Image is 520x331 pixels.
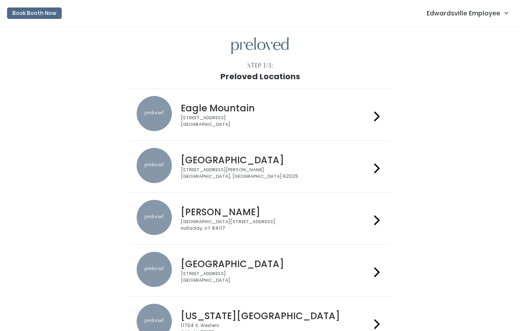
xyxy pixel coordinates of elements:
img: preloved location [137,96,172,131]
h4: Eagle Mountain [181,103,370,113]
a: preloved location [GEOGRAPHIC_DATA] [STREET_ADDRESS][GEOGRAPHIC_DATA] [137,252,383,289]
div: [STREET_ADDRESS] [GEOGRAPHIC_DATA] [181,115,370,128]
a: preloved location Eagle Mountain [STREET_ADDRESS][GEOGRAPHIC_DATA] [137,96,383,133]
div: [STREET_ADDRESS][PERSON_NAME] [GEOGRAPHIC_DATA], [GEOGRAPHIC_DATA] 62025 [181,167,370,180]
h4: [GEOGRAPHIC_DATA] [181,259,370,269]
img: preloved location [137,200,172,235]
h4: [PERSON_NAME] [181,207,370,217]
h4: [US_STATE][GEOGRAPHIC_DATA] [181,311,370,321]
div: [STREET_ADDRESS] [GEOGRAPHIC_DATA] [181,271,370,283]
a: preloved location [GEOGRAPHIC_DATA] [STREET_ADDRESS][PERSON_NAME][GEOGRAPHIC_DATA], [GEOGRAPHIC_D... [137,148,383,185]
div: [GEOGRAPHIC_DATA][STREET_ADDRESS] Holladay, UT 84117 [181,219,370,232]
img: preloved location [137,148,172,183]
span: Edwardsville Employee [427,8,500,18]
h1: Preloved Locations [220,72,300,81]
h4: [GEOGRAPHIC_DATA] [181,155,370,165]
img: preloved logo [231,37,289,55]
a: Edwardsville Employee [418,4,516,22]
img: preloved location [137,252,172,287]
div: Step 1/3: [247,61,273,70]
a: preloved location [PERSON_NAME] [GEOGRAPHIC_DATA][STREET_ADDRESS]Holladay, UT 84117 [137,200,383,237]
a: Book Booth Now [7,4,62,23]
button: Book Booth Now [7,7,62,19]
